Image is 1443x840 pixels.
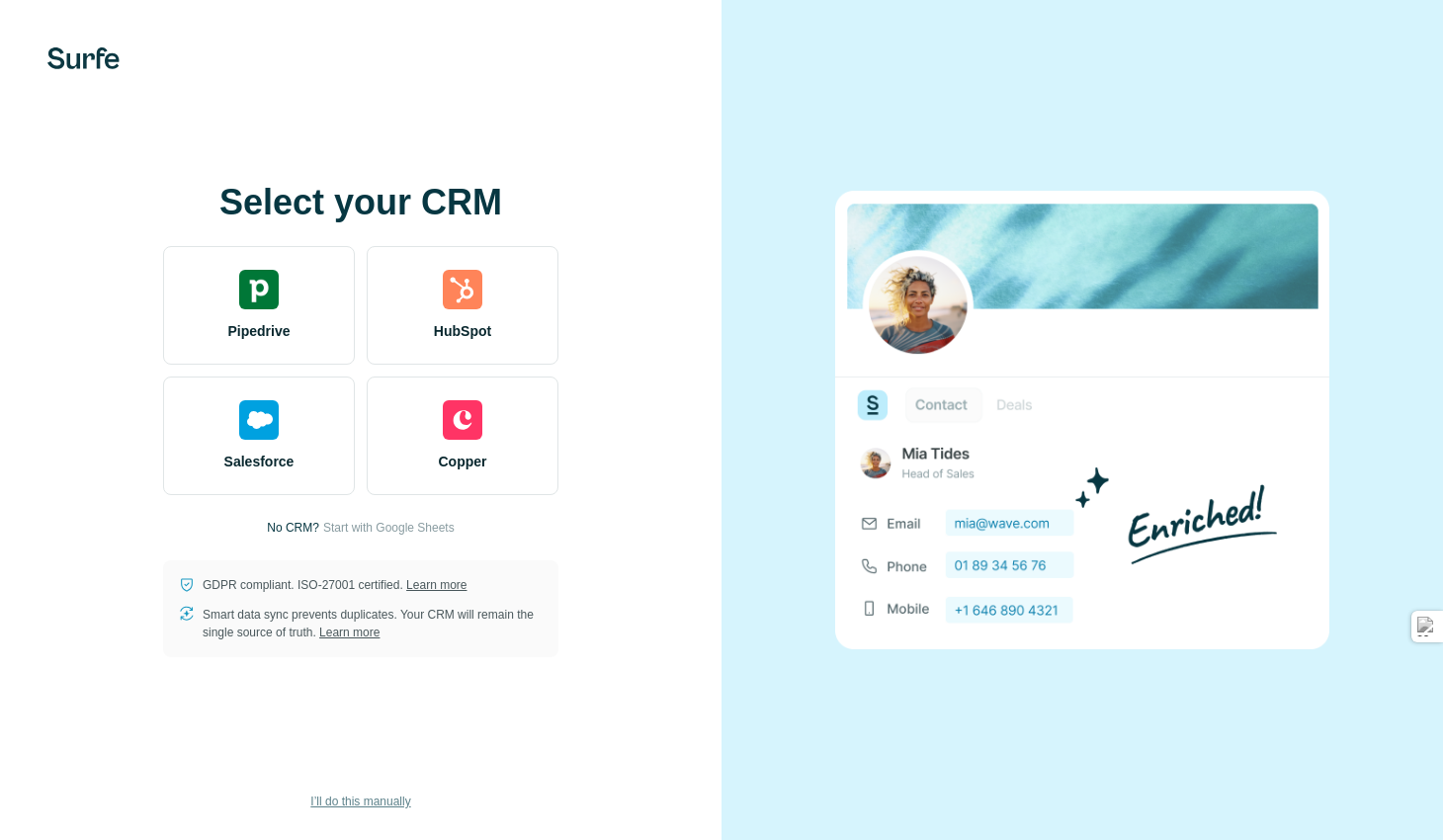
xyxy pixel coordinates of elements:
img: none image [835,191,1329,648]
button: Start with Google Sheets [323,519,455,537]
a: Learn more [319,626,380,639]
span: HubSpot [434,321,491,341]
p: Smart data sync prevents duplicates. Your CRM will remain the single source of truth. [203,606,543,641]
img: copper's logo [443,400,482,440]
span: Pipedrive [227,321,290,341]
button: I’ll do this manually [297,787,424,816]
img: salesforce's logo [239,400,279,440]
span: I’ll do this manually [310,793,410,810]
span: Salesforce [224,452,295,471]
p: GDPR compliant. ISO-27001 certified. [203,576,467,594]
p: No CRM? [267,519,319,537]
img: hubspot's logo [443,270,482,309]
a: Learn more [406,578,467,592]
h1: Select your CRM [163,183,558,222]
span: Copper [439,452,487,471]
img: pipedrive's logo [239,270,279,309]
img: Surfe's logo [47,47,120,69]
